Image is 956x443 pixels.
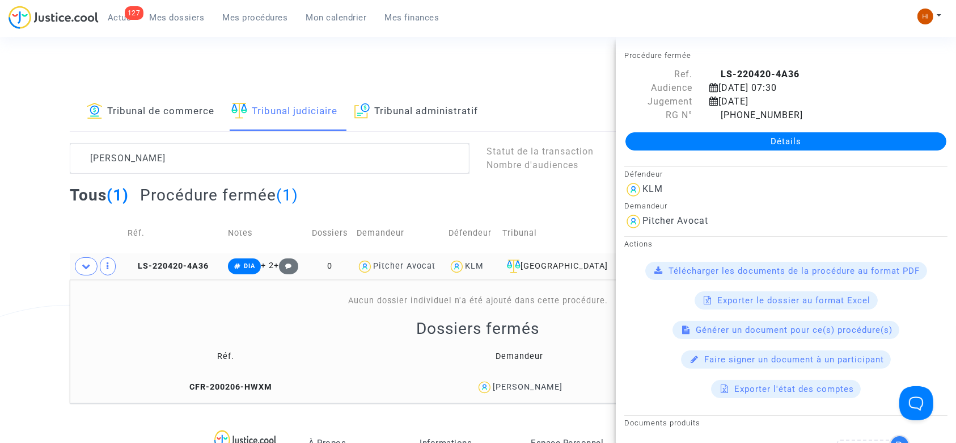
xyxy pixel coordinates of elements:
[354,93,478,131] a: Tribunal administratif
[465,261,484,271] div: KLM
[354,103,370,119] img: icon-archive.svg
[150,12,205,23] span: Mes dossiers
[718,295,871,306] span: Exporter le dossier au format Excel
[417,319,540,338] h2: Dossiers fermés
[297,9,376,26] a: Mon calendrier
[642,215,708,226] div: Pitcher Avocat
[493,382,562,392] div: [PERSON_NAME]
[624,170,663,178] small: Défendeur
[87,103,103,119] img: icon-banque.svg
[502,260,615,273] div: [GEOGRAPHIC_DATA]
[624,181,642,199] img: icon-user.svg
[276,186,298,204] span: (1)
[721,69,800,80] b: LS-220420-4A36
[261,261,274,270] span: + 2
[624,419,700,427] small: Documents produits
[616,108,701,122] div: RG N°
[701,81,928,95] div: [DATE] 07:30
[224,213,307,253] td: Notes
[306,12,367,23] span: Mon calendrier
[125,6,143,20] div: 127
[498,213,619,253] td: Tribunal
[99,9,141,26] a: 127Actus
[487,146,594,157] span: Statut de la transaction
[696,325,892,335] span: Générer un document pour ce(s) procédure(s)
[141,9,214,26] a: Mes dossiers
[223,12,288,23] span: Mes procédures
[373,261,435,271] div: Pitcher Avocat
[624,51,691,60] small: Procédure fermée
[231,93,337,131] a: Tribunal judiciaire
[487,160,578,170] span: Nombre d'audiences
[917,9,933,24] img: fc99b196863ffcca57bb8fe2645aafd9
[108,12,132,23] span: Actus
[307,253,353,279] td: 0
[704,354,884,365] span: Faire signer un document à un participant
[899,386,933,420] iframe: Help Scout Beacon - Open
[128,261,209,271] span: LS-220420-4A36
[70,185,129,205] h2: Tous
[378,338,661,375] td: Demandeur
[476,379,493,396] img: icon-user.svg
[449,258,465,275] img: icon-user.svg
[376,9,449,26] a: Mes finances
[616,68,701,81] div: Ref.
[445,213,498,253] td: Défendeur
[85,295,871,307] div: Aucun dossier individuel n'a été ajouté dans cette procédure.
[357,258,373,275] img: icon-user.svg
[669,266,920,276] span: Télécharger les documents de la procédure au format PDF
[642,183,663,194] div: KLM
[214,9,297,26] a: Mes procédures
[274,261,298,270] span: +
[616,95,701,108] div: Jugement
[244,262,255,270] span: DIA
[231,103,247,119] img: icon-faciliter-sm.svg
[624,240,653,248] small: Actions
[179,382,272,392] span: CFR-200206-HWXM
[625,132,946,151] a: Détails
[507,260,521,273] img: icon-faciliter-sm.svg
[9,6,99,29] img: jc-logo.svg
[709,110,803,120] span: [PHONE_NUMBER]
[74,338,378,375] td: Réf.
[307,213,353,253] td: Dossiers
[385,12,439,23] span: Mes finances
[353,213,445,253] td: Demandeur
[107,186,129,204] span: (1)
[87,93,214,131] a: Tribunal de commerce
[701,95,928,108] div: [DATE]
[734,384,854,394] span: Exporter l'état des comptes
[616,81,701,95] div: Audience
[624,202,667,210] small: Demandeur
[124,213,224,253] td: Réf.
[140,185,298,205] h2: Procédure fermée
[624,212,642,231] img: icon-user.svg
